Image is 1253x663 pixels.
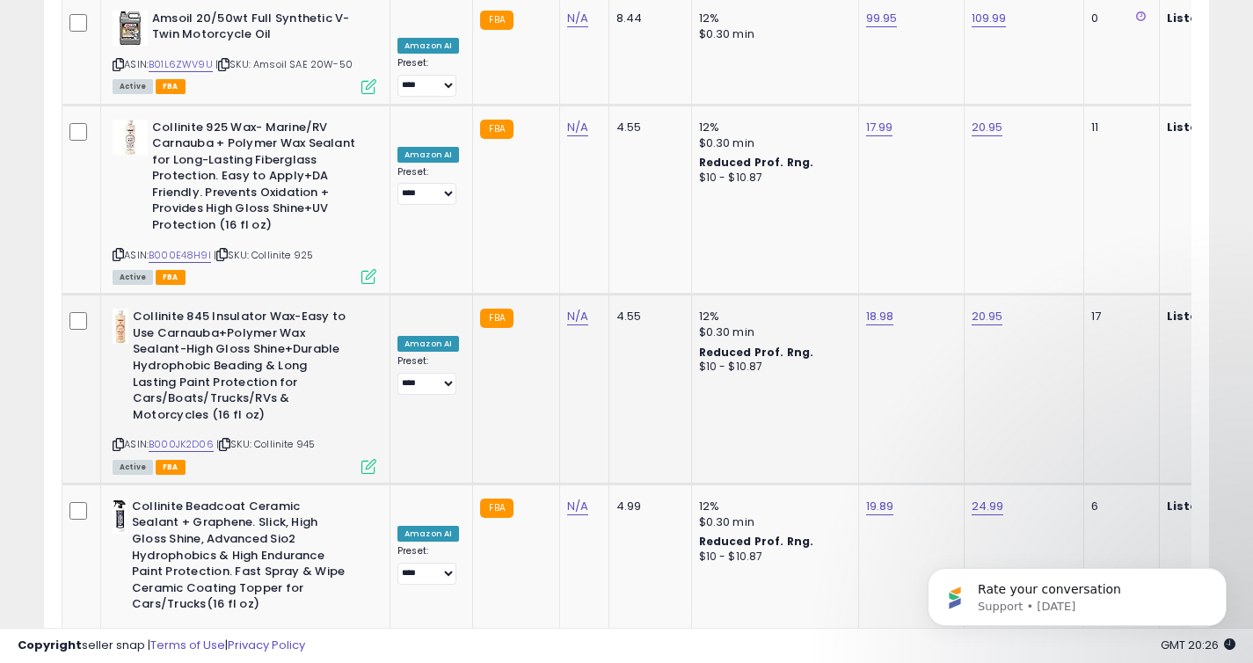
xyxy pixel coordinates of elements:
[149,57,213,72] a: B01L6ZWV9U
[397,147,459,163] div: Amazon AI
[397,57,459,97] div: Preset:
[133,309,346,427] b: Collinite 845 Insulator Wax-Easy to Use Carnauba+Polymer Wax Sealant-High Gloss Shine+Durable Hyd...
[866,119,893,136] a: 17.99
[699,499,845,514] div: 12%
[149,437,214,452] a: B000JK2D06
[156,79,186,94] span: FBA
[567,308,588,325] a: N/A
[113,79,153,94] span: All listings currently available for purchase on Amazon
[152,11,366,47] b: Amsoil 20/50wt Full Synthetic V-Twin Motorcycle Oil
[113,120,376,283] div: ASIN:
[901,531,1253,654] iframe: Intercom notifications message
[616,499,678,514] div: 4.99
[1167,308,1247,324] b: Listed Price:
[567,119,588,136] a: N/A
[113,460,153,475] span: All listings currently available for purchase on Amazon
[1091,120,1146,135] div: 11
[480,120,513,139] small: FBA
[156,270,186,285] span: FBA
[972,10,1007,27] a: 109.99
[214,248,313,262] span: | SKU: Collinite 925
[397,336,459,352] div: Amazon AI
[113,309,376,472] div: ASIN:
[866,308,894,325] a: 18.98
[397,38,459,54] div: Amazon AI
[397,166,459,206] div: Preset:
[149,248,211,263] a: B000E48H9I
[699,309,845,324] div: 12%
[972,308,1003,325] a: 20.95
[567,498,588,515] a: N/A
[699,26,845,42] div: $0.30 min
[699,550,845,565] div: $10 - $10.87
[699,345,814,360] b: Reduced Prof. Rng.
[113,120,148,155] img: 41Jw5Y8PxOL._SL40_.jpg
[1091,499,1146,514] div: 6
[480,309,513,328] small: FBA
[480,11,513,30] small: FBA
[397,526,459,542] div: Amazon AI
[699,534,814,549] b: Reduced Prof. Rng.
[18,637,82,653] strong: Copyright
[699,514,845,530] div: $0.30 min
[397,355,459,395] div: Preset:
[616,11,678,26] div: 8.44
[228,637,305,653] a: Privacy Policy
[215,57,353,71] span: | SKU: Amsoil SAE 20W-50
[150,637,225,653] a: Terms of Use
[699,324,845,340] div: $0.30 min
[152,120,366,238] b: Collinite 925 Wax- Marine/RV Carnauba + Polymer Wax Sealant for Long-Lasting Fiberglass Protectio...
[397,545,459,585] div: Preset:
[480,499,513,518] small: FBA
[567,10,588,27] a: N/A
[113,309,128,344] img: 311OaYDNpbL._SL40_.jpg
[699,171,845,186] div: $10 - $10.87
[216,437,315,451] span: | SKU: Collinite 945
[699,135,845,151] div: $0.30 min
[866,498,894,515] a: 19.89
[113,11,148,46] img: 41JLvKfeesL._SL40_.jpg
[132,499,346,617] b: Collinite Beadcoat Ceramic Sealant + Graphene. Slick, High Gloss Shine, Advanced Sio2 Hydrophobic...
[1091,309,1146,324] div: 17
[1167,10,1247,26] b: Listed Price:
[156,460,186,475] span: FBA
[18,637,305,654] div: seller snap | |
[1167,119,1247,135] b: Listed Price:
[616,120,678,135] div: 4.55
[113,11,376,92] div: ASIN:
[113,499,127,534] img: 31Hv8ZPZakL._SL40_.jpg
[972,119,1003,136] a: 20.95
[113,270,153,285] span: All listings currently available for purchase on Amazon
[699,11,845,26] div: 12%
[866,10,898,27] a: 99.95
[699,120,845,135] div: 12%
[1091,11,1146,26] div: 0
[1167,498,1247,514] b: Listed Price:
[699,360,845,375] div: $10 - $10.87
[972,498,1004,515] a: 24.99
[699,155,814,170] b: Reduced Prof. Rng.
[616,309,678,324] div: 4.55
